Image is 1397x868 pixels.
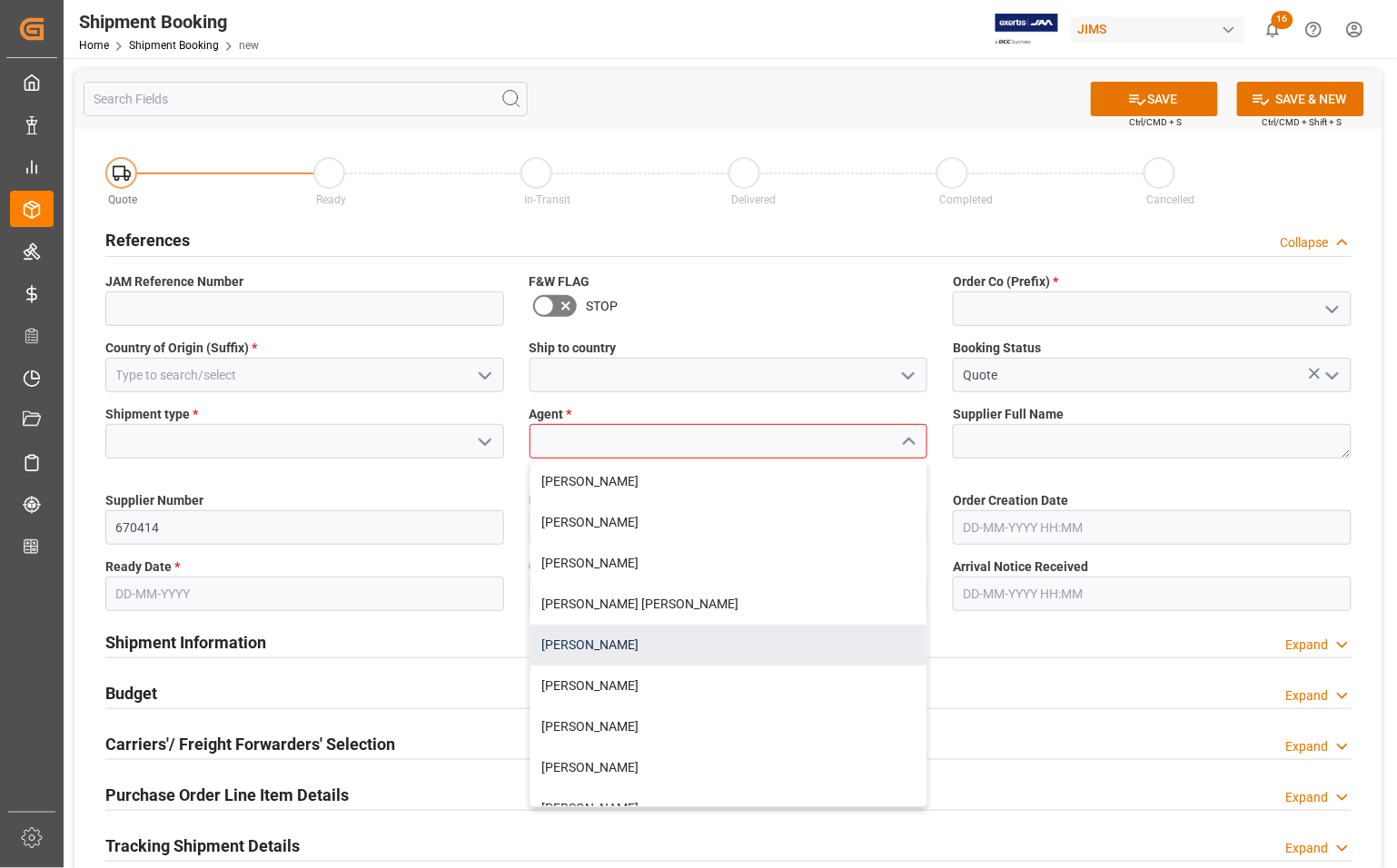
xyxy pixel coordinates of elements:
div: Expand [1286,737,1329,756]
h2: Carriers'/ Freight Forwarders' Selection [105,732,395,756]
button: open menu [1317,361,1344,390]
span: Ctrl/CMD + Shift + S [1263,115,1343,129]
div: [PERSON_NAME] [530,788,927,829]
img: Exertis%20JAM%20-%20Email%20Logo.jpg_1722504956.jpg [996,14,1058,45]
span: Supplier Full Name [953,405,1064,424]
span: Order Co (Prefix) [953,272,1058,291]
div: [PERSON_NAME] [530,666,927,706]
input: Search Fields [84,82,528,116]
span: Cancelled [1147,193,1195,206]
button: SAVE & NEW [1237,82,1364,116]
button: open menu [894,361,921,390]
span: Ready Date [105,557,180,577]
button: open menu [470,428,497,456]
span: Supplier Number [105,491,203,510]
button: JIMS [1071,12,1253,46]
span: Shipment type [105,405,198,424]
div: [PERSON_NAME] [530,747,927,788]
span: Completed [939,193,993,206]
h2: Purchase Order Line Item Details [105,783,349,807]
div: [PERSON_NAME] [530,502,927,543]
a: Home [79,39,109,52]
span: Ctrl/CMD + S [1130,115,1183,129]
button: open menu [1317,295,1344,323]
div: JIMS [1071,16,1245,43]
span: In-Transit [524,193,570,206]
h2: Tracking Shipment Details [105,833,300,858]
span: Agent [530,405,572,424]
input: DD-MM-YYYY HH:MM [953,510,1352,545]
button: SAVE [1091,82,1218,116]
div: [PERSON_NAME] [530,706,927,747]
span: Order Creation Date [953,491,1068,510]
span: Ship to country [530,339,617,358]
span: STOP [587,297,619,316]
button: show 16 new notifications [1253,9,1293,50]
div: [PERSON_NAME] [530,543,927,584]
span: Ready [316,193,346,206]
span: Arrival Notice Received [953,557,1088,577]
span: Quote [109,193,138,206]
span: 16 [1272,11,1293,29]
button: Help Center [1293,9,1334,50]
input: Type to search/select [105,358,504,392]
span: Delivered [732,193,777,206]
span: F&W FLAG [530,272,590,291]
a: Shipment Booking [129,39,219,52]
div: [PERSON_NAME] [530,625,927,666]
h2: References [105,228,190,252]
div: Expand [1286,839,1329,858]
div: [PERSON_NAME] [530,461,927,502]
div: Shipment Booking [79,8,259,35]
h2: Budget [105,681,157,705]
h2: Shipment Information [105,630,266,655]
div: Collapse [1281,233,1329,252]
span: Booking Status [953,339,1041,358]
input: DD-MM-YYYY [105,577,504,611]
div: [PERSON_NAME] [PERSON_NAME] [530,584,927,625]
button: close menu [894,428,921,456]
input: DD-MM-YYYY HH:MM [953,577,1352,611]
div: Expand [1286,788,1329,807]
button: open menu [470,361,497,390]
div: Expand [1286,636,1329,655]
span: JAM Reference Number [105,272,243,291]
div: Expand [1286,686,1329,705]
span: Country of Origin (Suffix) [105,339,257,358]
